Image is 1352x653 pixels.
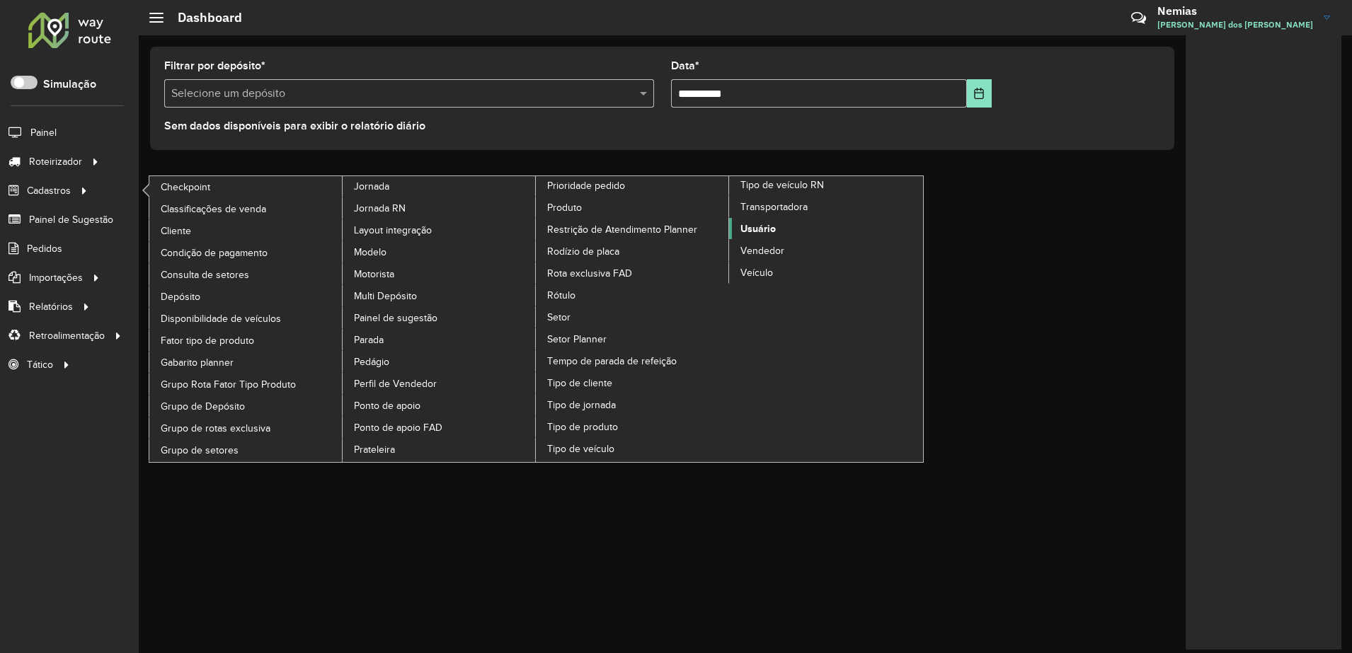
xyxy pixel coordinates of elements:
span: Roteirizador [29,154,82,169]
span: Transportadora [740,200,808,214]
a: Cliente [149,220,343,241]
a: Jornada RN [343,197,537,219]
a: Perfil de Vendedor [343,373,537,394]
a: Tipo de cliente [536,372,730,393]
a: Prioridade pedido [343,176,730,462]
span: Painel [30,125,57,140]
span: Relatórios [29,299,73,314]
a: Produto [536,197,730,218]
span: Jornada [354,179,389,194]
span: Condição de pagamento [161,245,268,260]
span: Disponibilidade de veículos [161,311,281,326]
a: Checkpoint [149,176,343,197]
button: Choose Date [967,79,992,108]
a: Ponto de apoio [343,395,537,416]
span: Prateleira [354,442,395,457]
a: Gabarito planner [149,352,343,373]
span: Painel de sugestão [354,311,437,325]
span: Tipo de veículo [547,441,614,456]
span: Grupo de Depósito [161,399,245,414]
a: Restrição de Atendimento Planner [536,219,730,240]
span: Usuário [740,221,776,236]
a: Painel de sugestão [343,307,537,328]
span: Tipo de veículo RN [740,178,824,192]
span: Tipo de produto [547,420,618,434]
a: Rodízio de placa [536,241,730,262]
label: Data [671,57,699,74]
label: Filtrar por depósito [164,57,265,74]
a: Rota exclusiva FAD [536,262,730,284]
a: Setor Planner [536,328,730,349]
span: Multi Depósito [354,289,417,304]
a: Grupo Rota Fator Tipo Produto [149,374,343,395]
a: Multi Depósito [343,285,537,306]
span: Tipo de jornada [547,398,616,412]
h3: Nemias [1157,4,1313,18]
a: Tipo de jornada [536,394,730,415]
a: Layout integração [343,219,537,241]
span: Tático [27,357,53,372]
a: Vendedor [729,240,923,261]
a: Transportadora [729,196,923,217]
span: Cliente [161,224,191,238]
span: Ponto de apoio [354,398,420,413]
a: Grupo de Depósito [149,395,343,417]
span: Grupo de setores [161,443,239,458]
span: Vendedor [740,243,784,258]
label: Sem dados disponíveis para exibir o relatório diário [164,117,425,134]
a: Parada [343,329,537,350]
span: Restrição de Atendimento Planner [547,222,697,237]
span: Prioridade pedido [547,178,625,193]
a: Prateleira [343,439,537,460]
a: Usuário [729,218,923,239]
span: Rótulo [547,288,575,303]
a: Grupo de rotas exclusiva [149,417,343,439]
a: Motorista [343,263,537,284]
a: Fator tipo de produto [149,330,343,351]
span: Importações [29,270,83,285]
a: Ponto de apoio FAD [343,417,537,438]
span: Setor Planner [547,332,607,347]
a: Modelo [343,241,537,262]
span: Produto [547,200,582,215]
span: Grupo de rotas exclusiva [161,421,270,436]
a: Condição de pagamento [149,242,343,263]
label: Simulação [43,76,96,93]
span: Pedidos [27,241,62,256]
a: Tipo de veículo [536,438,730,459]
a: Setor [536,306,730,328]
a: Contato Rápido [1123,3,1154,33]
span: Painel de Sugestão [29,212,113,227]
span: Tipo de cliente [547,376,612,391]
a: Depósito [149,286,343,307]
span: Checkpoint [161,180,210,195]
a: Tipo de veículo RN [536,176,923,462]
a: Consulta de setores [149,264,343,285]
a: Classificações de venda [149,198,343,219]
a: Grupo de setores [149,439,343,461]
a: Disponibilidade de veículos [149,308,343,329]
span: Gabarito planner [161,355,234,370]
span: Ponto de apoio FAD [354,420,442,435]
span: Motorista [354,267,394,282]
a: Jornada [149,176,537,462]
span: Rodízio de placa [547,244,619,259]
a: Rótulo [536,284,730,306]
span: Fator tipo de produto [161,333,254,348]
span: Rota exclusiva FAD [547,266,632,281]
span: Jornada RN [354,201,406,216]
span: Grupo Rota Fator Tipo Produto [161,377,296,392]
span: Depósito [161,289,200,304]
span: Tempo de parada de refeição [547,354,677,369]
h2: Dashboard [164,10,242,25]
span: Perfil de Vendedor [354,376,437,391]
a: Veículo [729,262,923,283]
span: Consulta de setores [161,267,249,282]
a: Pedágio [343,351,537,372]
a: Tempo de parada de refeição [536,350,730,371]
span: Cadastros [27,183,71,198]
span: Retroalimentação [29,328,105,343]
span: [PERSON_NAME] dos [PERSON_NAME] [1157,18,1313,31]
span: Classificações de venda [161,202,266,216]
span: Pedágio [354,354,389,369]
